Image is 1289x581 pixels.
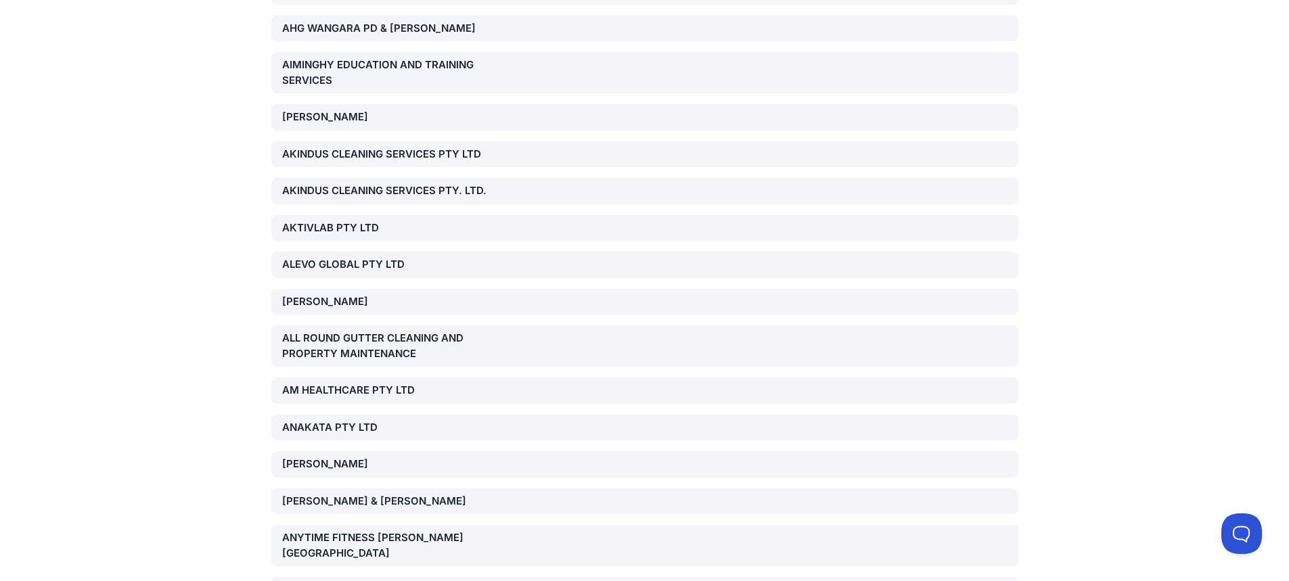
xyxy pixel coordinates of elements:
[271,215,1018,241] a: AKTIVLAB PTY LTD
[271,52,1018,93] a: AIMINGHY EDUCATION AND TRAINING SERVICES
[282,147,520,162] div: AKINDUS CLEANING SERVICES PTY LTD
[271,451,1018,478] a: [PERSON_NAME]
[271,16,1018,42] a: AHG WANGARA PD & [PERSON_NAME]
[271,415,1018,441] a: ANAKATA PTY LTD
[282,457,520,472] div: [PERSON_NAME]
[282,183,520,199] div: AKINDUS CLEANING SERVICES PTY. LTD.
[282,494,520,509] div: [PERSON_NAME] & [PERSON_NAME]
[282,383,520,398] div: AM HEALTHCARE PTY LTD
[1221,513,1262,554] iframe: Toggle Customer Support
[271,252,1018,278] a: ALEVO GLOBAL PTY LTD
[282,21,520,37] div: AHG WANGARA PD & [PERSON_NAME]
[282,530,520,561] div: ANYTIME FITNESS [PERSON_NAME][GEOGRAPHIC_DATA]
[271,377,1018,404] a: AM HEALTHCARE PTY LTD
[271,178,1018,204] a: AKINDUS CLEANING SERVICES PTY. LTD.
[282,420,520,436] div: ANAKATA PTY LTD
[282,331,520,361] div: ALL ROUND GUTTER CLEANING AND PROPERTY MAINTENANCE
[271,141,1018,168] a: AKINDUS CLEANING SERVICES PTY LTD
[282,220,520,236] div: AKTIVLAB PTY LTD
[282,294,520,310] div: [PERSON_NAME]
[271,488,1018,515] a: [PERSON_NAME] & [PERSON_NAME]
[282,110,520,125] div: [PERSON_NAME]
[282,57,520,88] div: AIMINGHY EDUCATION AND TRAINING SERVICES
[271,325,1018,367] a: ALL ROUND GUTTER CLEANING AND PROPERTY MAINTENANCE
[282,257,520,273] div: ALEVO GLOBAL PTY LTD
[271,525,1018,566] a: ANYTIME FITNESS [PERSON_NAME][GEOGRAPHIC_DATA]
[271,289,1018,315] a: [PERSON_NAME]
[271,104,1018,131] a: [PERSON_NAME]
